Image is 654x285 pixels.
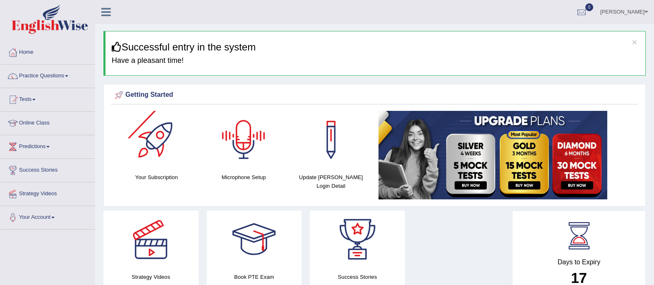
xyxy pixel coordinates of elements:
[632,38,637,46] button: ×
[379,111,607,199] img: small5.jpg
[103,273,199,281] h4: Strategy Videos
[0,112,95,132] a: Online Class
[292,173,371,190] h4: Update [PERSON_NAME] Login Detail
[112,42,639,53] h3: Successful entry in the system
[585,3,594,11] span: 0
[0,135,95,156] a: Predictions
[0,206,95,227] a: Your Account
[0,41,95,62] a: Home
[0,182,95,203] a: Strategy Videos
[0,159,95,180] a: Success Stories
[0,88,95,109] a: Tests
[0,65,95,85] a: Practice Questions
[112,57,639,65] h4: Have a pleasant time!
[204,173,283,182] h4: Microphone Setup
[522,259,636,266] h4: Days to Expiry
[113,89,636,101] div: Getting Started
[117,173,196,182] h4: Your Subscription
[207,273,302,281] h4: Book PTE Exam
[310,273,405,281] h4: Success Stories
